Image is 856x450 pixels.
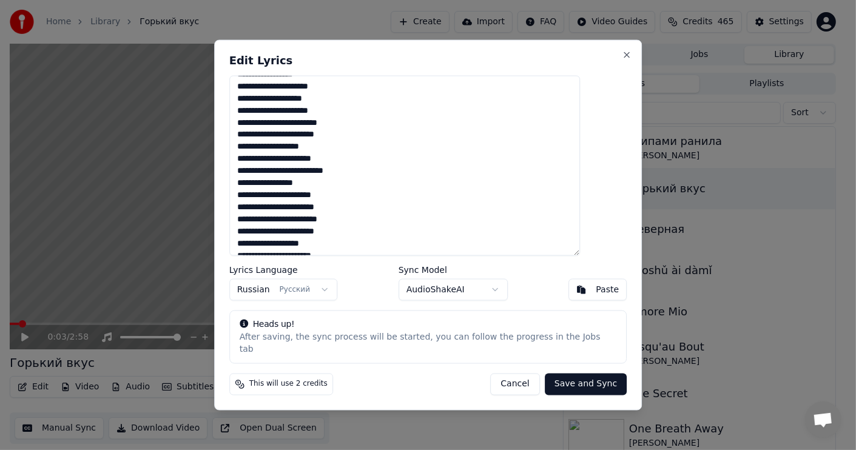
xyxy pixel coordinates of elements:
[229,55,627,66] h2: Edit Lyrics
[596,283,619,295] div: Paste
[249,379,328,389] span: This will use 2 credits
[568,278,627,300] button: Paste
[240,331,617,355] div: After saving, the sync process will be started, you can follow the progress in the Jobs tab
[229,265,337,274] label: Lyrics Language
[545,373,627,395] button: Save and Sync
[240,318,617,330] div: Heads up!
[399,265,508,274] label: Sync Model
[490,373,539,395] button: Cancel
